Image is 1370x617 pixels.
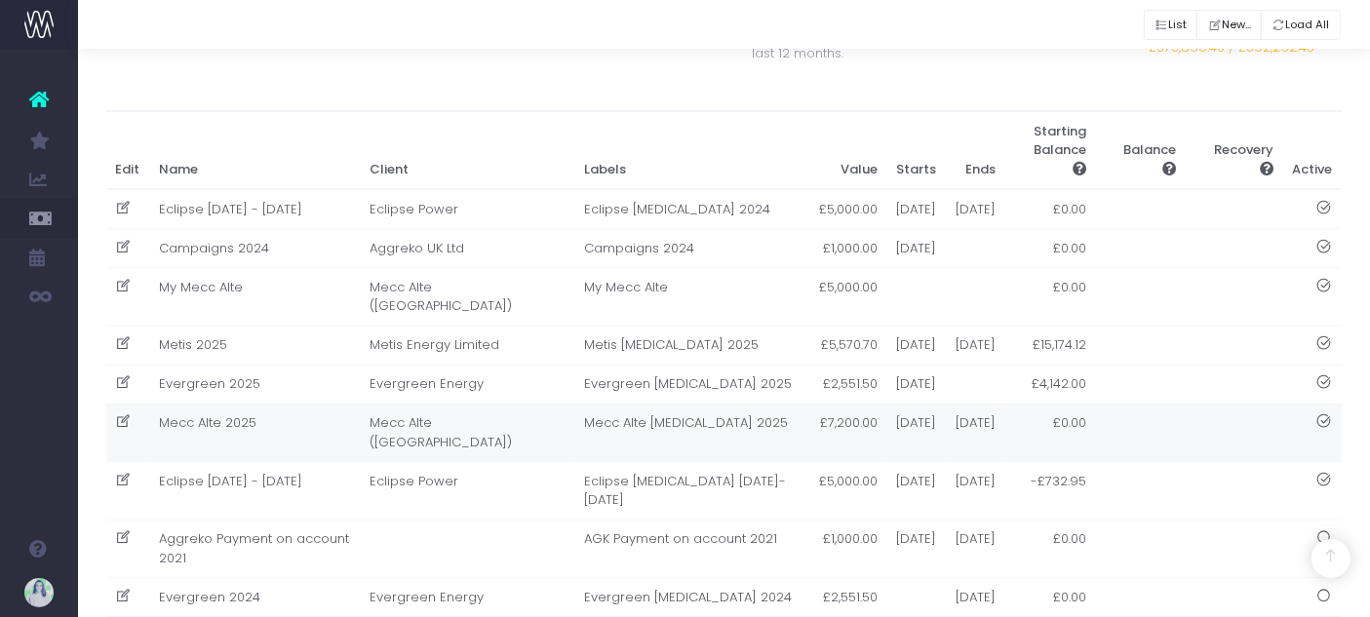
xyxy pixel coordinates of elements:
td: Mecc Alte ([GEOGRAPHIC_DATA]) [360,404,574,462]
td: Eclipse Power [360,462,574,521]
td: [DATE] [886,365,946,404]
td: [DATE] [946,189,1005,229]
th: Starting Balance [1004,112,1095,190]
td: [DATE] [946,578,1005,617]
td: Campaigns 2024 [149,229,360,268]
td: £0.00 [1004,578,1095,617]
td: Evergreen Energy [360,578,574,617]
button: New... [1196,10,1262,40]
td: Evergreen [MEDICAL_DATA] 2025 [574,365,807,404]
td: £5,000.00 [807,268,887,327]
td: Evergreen Energy [360,365,574,404]
td: [DATE] [946,404,1005,462]
td: [DATE] [946,326,1005,365]
td: Evergreen [MEDICAL_DATA] 2024 [574,578,807,617]
td: [DATE] [886,189,946,229]
td: Eclipse [MEDICAL_DATA] 2024 [574,189,807,229]
td: Evergreen 2025 [149,365,360,404]
td: Mecc Alte ([GEOGRAPHIC_DATA]) [360,268,574,327]
th: Edit [106,112,150,190]
td: £1,000.00 [807,520,887,578]
td: Eclipse [DATE] - [DATE] [149,462,360,521]
th: Balance [1096,112,1187,190]
td: £1,000.00 [807,229,887,268]
th: Value [807,112,887,190]
td: £0.00 [1004,404,1095,462]
td: Evergreen 2024 [149,578,360,617]
td: Metis [MEDICAL_DATA] 2025 [574,326,807,365]
td: Eclipse Power [360,189,574,229]
td: My Mecc Alte [149,268,360,327]
button: Load All [1261,10,1341,40]
td: £4,142.00 [1004,365,1095,404]
td: £0.00 [1004,268,1095,327]
td: [DATE] [886,326,946,365]
td: -£732.95 [1004,462,1095,521]
td: Eclipse [DATE] - [DATE] [149,189,360,229]
td: Aggreko Payment on account 2021 [149,520,360,578]
td: £2,551.50 [807,578,887,617]
td: [DATE] [886,229,946,268]
td: [DATE] [946,520,1005,578]
td: £0.00 [1004,189,1095,229]
th: Starts [886,112,946,190]
td: £5,000.00 [807,189,887,229]
th: Recovery [1186,112,1283,190]
td: £5,570.70 [807,326,887,365]
td: Aggreko UK Ltd [360,229,574,268]
td: £15,174.12 [1004,326,1095,365]
td: [DATE] [886,404,946,462]
th: Labels [574,112,807,190]
td: Metis Energy Limited [360,326,574,365]
button: List [1144,10,1198,40]
th: Ends [946,112,1005,190]
td: £5,000.00 [807,462,887,521]
img: images/default_profile_image.png [24,578,54,607]
th: Active [1283,112,1343,190]
td: £2,551.50 [807,365,887,404]
td: [DATE] [886,462,946,521]
td: Mecc Alte 2025 [149,404,360,462]
td: Mecc Alte [MEDICAL_DATA] 2025 [574,404,807,462]
td: £0.00 [1004,229,1095,268]
td: [DATE] [946,462,1005,521]
td: [DATE] [886,520,946,578]
td: My Mecc Alte [574,268,807,327]
td: AGK Payment on account 2021 [574,520,807,578]
td: Eclipse [MEDICAL_DATA] [DATE]-[DATE] [574,462,807,521]
th: Name [149,112,360,190]
td: £0.00 [1004,520,1095,578]
td: Campaigns 2024 [574,229,807,268]
td: Metis 2025 [149,326,360,365]
td: £7,200.00 [807,404,887,462]
th: Client [360,112,574,190]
